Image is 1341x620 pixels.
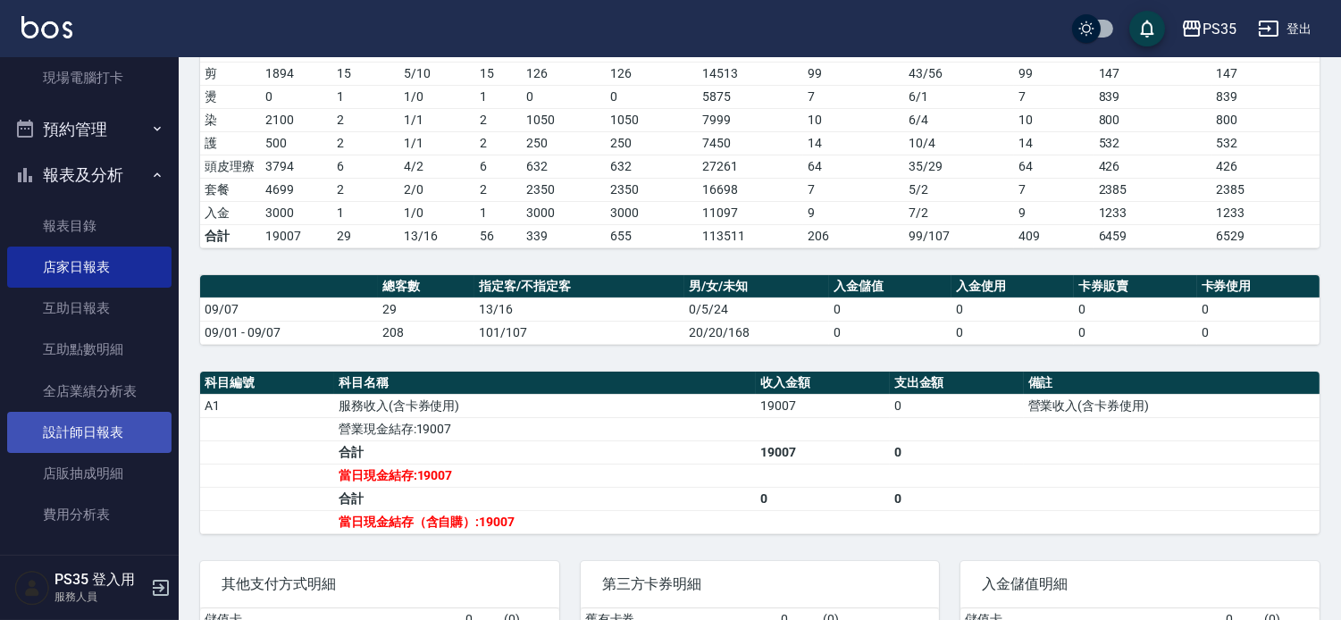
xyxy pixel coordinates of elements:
[200,372,1320,534] table: a dense table
[1094,108,1212,131] td: 800
[334,464,756,487] td: 當日現金結存:19007
[904,155,1014,178] td: 35 / 29
[904,201,1014,224] td: 7 / 2
[606,178,699,201] td: 2350
[334,372,756,395] th: 科目名稱
[332,108,400,131] td: 2
[904,131,1014,155] td: 10 / 4
[1197,275,1320,298] th: 卡券使用
[200,372,334,395] th: 科目編號
[261,85,332,108] td: 0
[890,440,1024,464] td: 0
[1094,224,1212,247] td: 6459
[951,297,1074,321] td: 0
[1094,85,1212,108] td: 839
[1024,394,1320,417] td: 營業收入(含卡券使用)
[334,394,756,417] td: 服務收入(含卡券使用)
[606,108,699,131] td: 1050
[332,178,400,201] td: 2
[200,108,261,131] td: 染
[1074,297,1196,321] td: 0
[200,297,378,321] td: 09/07
[890,394,1024,417] td: 0
[475,62,522,85] td: 15
[951,275,1074,298] th: 入金使用
[606,155,699,178] td: 632
[698,224,803,247] td: 113511
[684,275,829,298] th: 男/女/未知
[684,297,829,321] td: 0/5/24
[475,201,522,224] td: 1
[698,178,803,201] td: 16698
[261,178,332,201] td: 4699
[261,201,332,224] td: 3000
[399,108,475,131] td: 1 / 1
[522,155,606,178] td: 632
[522,85,606,108] td: 0
[684,321,829,344] td: 20/20/168
[1094,131,1212,155] td: 532
[332,85,400,108] td: 1
[1211,62,1337,85] td: 147
[7,412,172,453] a: 設計師日報表
[606,224,699,247] td: 655
[399,201,475,224] td: 1 / 0
[602,575,918,593] span: 第三方卡券明細
[606,201,699,224] td: 3000
[1211,224,1337,247] td: 6529
[200,275,1320,345] table: a dense table
[1211,178,1337,201] td: 2385
[606,131,699,155] td: 250
[890,372,1024,395] th: 支出金額
[756,487,890,510] td: 0
[334,440,756,464] td: 合計
[904,62,1014,85] td: 43 / 56
[399,224,475,247] td: 13/16
[803,62,905,85] td: 99
[803,201,905,224] td: 9
[332,155,400,178] td: 6
[261,62,332,85] td: 1894
[698,131,803,155] td: 7450
[7,494,172,535] a: 費用分析表
[1014,178,1094,201] td: 7
[1129,11,1165,46] button: save
[334,510,756,533] td: 當日現金結存（含自購）:19007
[332,224,400,247] td: 29
[1197,321,1320,344] td: 0
[1014,155,1094,178] td: 64
[200,62,261,85] td: 剪
[200,178,261,201] td: 套餐
[829,321,951,344] td: 0
[332,201,400,224] td: 1
[1211,131,1337,155] td: 532
[1014,131,1094,155] td: 14
[334,487,756,510] td: 合計
[7,247,172,288] a: 店家日報表
[54,589,146,605] p: 服務人員
[756,372,890,395] th: 收入金額
[904,85,1014,108] td: 6 / 1
[904,224,1014,247] td: 99/107
[475,224,522,247] td: 56
[222,575,538,593] span: 其他支付方式明細
[1174,11,1244,47] button: PS35
[803,85,905,108] td: 7
[904,178,1014,201] td: 5 / 2
[522,178,606,201] td: 2350
[200,131,261,155] td: 護
[399,178,475,201] td: 2 / 0
[1014,224,1094,247] td: 409
[261,155,332,178] td: 3794
[7,152,172,198] button: 報表及分析
[200,201,261,224] td: 入金
[475,131,522,155] td: 2
[200,224,261,247] td: 合計
[399,62,475,85] td: 5 / 10
[200,16,1338,248] table: a dense table
[606,62,699,85] td: 126
[1211,201,1337,224] td: 1233
[1094,178,1212,201] td: 2385
[698,108,803,131] td: 7999
[1094,62,1212,85] td: 147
